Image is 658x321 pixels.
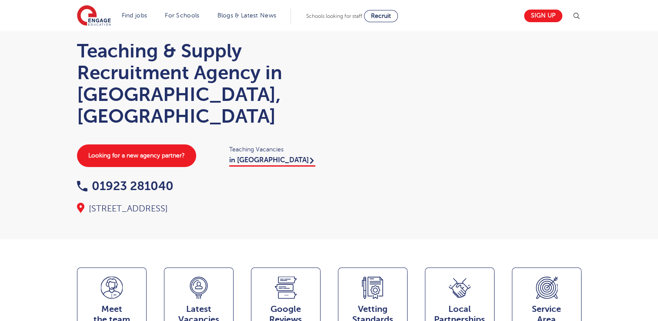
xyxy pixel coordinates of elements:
[77,179,174,193] a: 01923 281040
[217,12,277,19] a: Blogs & Latest News
[229,144,321,154] span: Teaching Vacancies
[165,12,199,19] a: For Schools
[77,5,111,27] img: Engage Education
[524,10,562,22] a: Sign up
[77,40,321,127] h1: Teaching & Supply Recruitment Agency in [GEOGRAPHIC_DATA], [GEOGRAPHIC_DATA]
[306,13,362,19] span: Schools looking for staff
[364,10,398,22] a: Recruit
[122,12,147,19] a: Find jobs
[77,144,196,167] a: Looking for a new agency partner?
[77,203,321,215] div: [STREET_ADDRESS]
[229,156,315,167] a: in [GEOGRAPHIC_DATA]
[371,13,391,19] span: Recruit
